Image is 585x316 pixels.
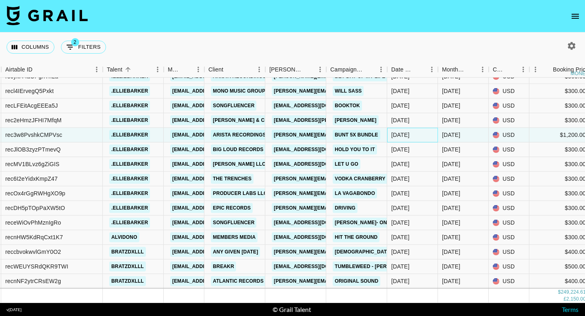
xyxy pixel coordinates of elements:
div: 8/1/2025 [391,219,409,227]
button: Select columns [6,41,54,54]
button: Menu [529,63,542,76]
span: 2 [71,38,79,46]
div: recJlOB3zyzPTmevQ [5,145,61,154]
button: Sort [122,64,134,75]
div: USD [489,99,529,113]
div: Date Created [387,62,438,78]
div: Aug '25 [442,219,460,227]
div: 8/8/2025 [391,145,409,154]
img: Grail Talent [6,6,88,25]
button: Sort [32,64,44,75]
button: Sort [506,64,517,75]
div: Aug '25 [442,87,460,95]
a: Tumbleweed - [PERSON_NAME] [333,262,418,272]
a: [EMAIL_ADDRESS][DOMAIN_NAME] [170,247,261,257]
button: Menu [375,63,387,76]
a: [EMAIL_ADDRESS][DOMAIN_NAME] [170,203,261,213]
a: DRIVING [333,203,357,213]
div: recl4IErvegQ5Pxkt [5,87,54,95]
a: [EMAIL_ADDRESS][DOMAIN_NAME] [170,145,261,155]
div: $ [558,289,561,296]
a: [PERSON_NAME][EMAIL_ADDRESS][PERSON_NAME][DOMAIN_NAME] [272,276,446,286]
a: [PERSON_NAME][EMAIL_ADDRESS][PERSON_NAME][DOMAIN_NAME] [272,203,446,213]
div: USD [489,128,529,143]
a: Epic Records [211,203,253,213]
div: Currency [489,62,529,78]
button: Menu [314,63,326,76]
div: 8/2/2025 [391,87,409,95]
div: 8/14/2025 [391,102,409,110]
a: [EMAIL_ADDRESS][DOMAIN_NAME] [170,159,261,169]
a: .elliebarker [109,86,150,96]
a: [EMAIL_ADDRESS][DOMAIN_NAME] [272,262,363,272]
div: Aug '25 [442,145,460,154]
div: recMV1BLvz6gZiGIS [5,160,59,168]
div: Aug '25 [442,72,460,80]
div: Airtable ID [1,62,103,78]
a: [PERSON_NAME][EMAIL_ADDRESS][DOMAIN_NAME] [272,130,404,140]
div: Booker [265,62,326,78]
a: [EMAIL_ADDRESS][DOMAIN_NAME] [170,188,261,199]
div: Campaign (Type) [326,62,387,78]
div: v [DATE] [6,307,22,312]
div: USD [489,84,529,99]
div: recnNF2ytrCRsEW2g [5,277,61,285]
div: Aug '25 [442,175,460,183]
a: bratzdxlll [109,262,146,272]
a: bratzdxlll [109,276,146,286]
a: [EMAIL_ADDRESS][DOMAIN_NAME] [272,101,363,111]
a: Producer Labs LLC [211,188,269,199]
button: Menu [517,63,529,76]
a: Let u go [333,159,360,169]
div: USD [489,230,529,245]
a: [EMAIL_ADDRESS][DOMAIN_NAME] [170,86,261,96]
div: Aug '25 [442,102,460,110]
div: recOx4rGgRWHgXO9p [5,189,65,197]
a: original sound [333,276,380,286]
a: [PERSON_NAME][EMAIL_ADDRESS][DOMAIN_NAME] [272,188,404,199]
div: Manager [164,62,204,78]
button: Sort [465,64,477,75]
div: Aug '25 [442,131,460,139]
div: Talent [107,62,122,78]
div: 8/15/2025 [391,131,409,139]
div: 8/2/2025 [391,248,409,256]
button: Show filters [61,41,106,54]
button: Menu [192,63,204,76]
a: .elliebarker [109,174,150,184]
button: open drawer [567,8,583,24]
a: Arista Recordings [211,130,268,140]
div: USD [489,172,529,186]
a: .elliebarker [109,71,150,82]
a: .elliebarker [109,145,150,155]
a: hold you to it [333,145,377,155]
div: Aug '25 [442,248,460,256]
a: bratzdxlll [109,247,146,257]
a: [EMAIL_ADDRESS][DOMAIN_NAME] [272,145,363,155]
div: Talent [103,62,164,78]
div: reccbvokwvlGmY0O2 [5,248,61,256]
div: recWEUYSRdQKR9TWI [5,262,68,271]
div: USD [489,274,529,289]
a: .elliebarker [109,188,150,199]
a: Vodka Cranberry - [PERSON_NAME] [333,174,433,184]
a: The Trenches [211,174,253,184]
div: Manager [168,62,181,78]
div: 8/15/2025 [391,175,409,183]
a: [EMAIL_ADDRESS][DOMAIN_NAME] [170,218,261,228]
button: Menu [152,63,164,76]
a: [EMAIL_ADDRESS][DOMAIN_NAME] [170,174,261,184]
div: Aug '25 [442,277,460,285]
div: Currency [493,62,506,78]
a: alvidono [109,232,139,242]
a: BUNT 5X bundle [333,130,380,140]
div: USD [489,245,529,260]
a: [DEMOGRAPHIC_DATA] - Thinkin About You [333,247,449,257]
a: la vagabondo [333,188,377,199]
a: [PERSON_NAME] [333,115,379,126]
div: Aug '25 [442,116,460,124]
div: [PERSON_NAME] [269,62,303,78]
a: [PERSON_NAME] LLC [211,159,268,169]
a: [PERSON_NAME][EMAIL_ADDRESS][DOMAIN_NAME] [272,174,404,184]
div: rec6I2eYidxKmpZ47 [5,175,58,183]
